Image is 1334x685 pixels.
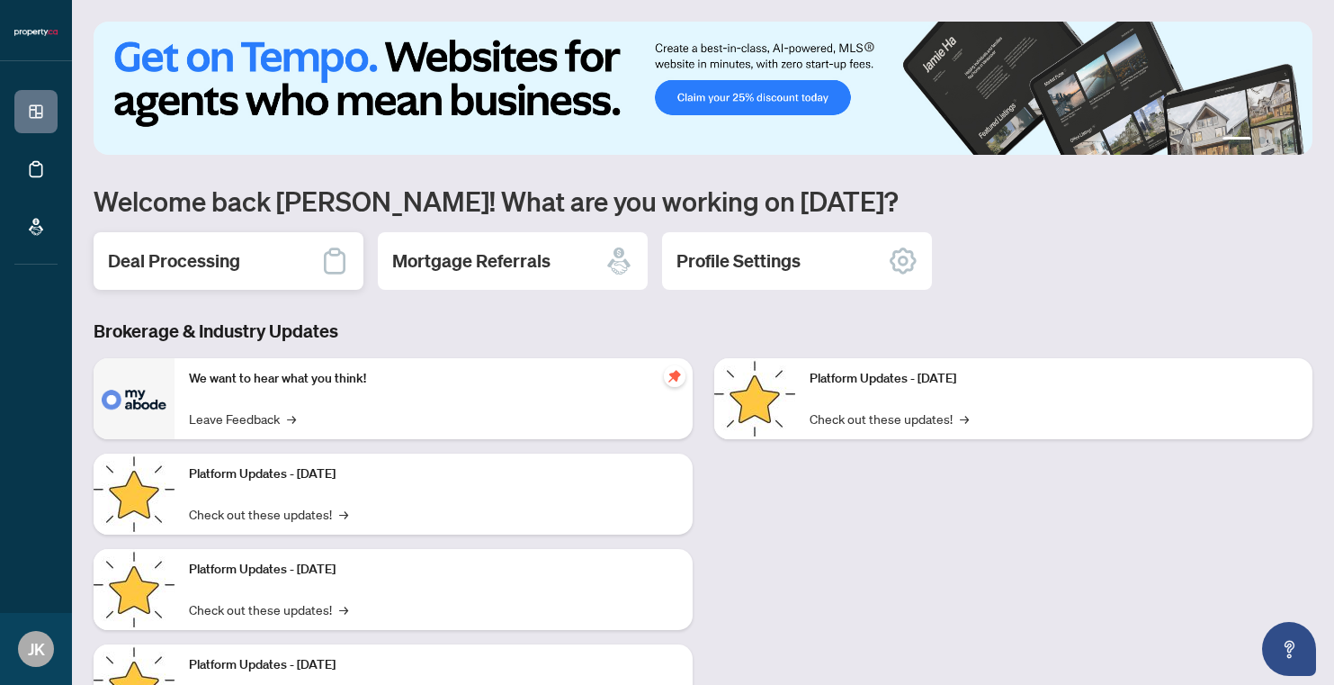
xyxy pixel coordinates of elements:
button: 2 [1258,137,1266,144]
a: Check out these updates!→ [810,409,969,428]
span: pushpin [664,365,685,387]
button: 1 [1222,137,1251,144]
a: Check out these updates!→ [189,504,348,524]
h2: Profile Settings [676,248,801,274]
span: → [339,599,348,619]
img: Platform Updates - September 16, 2025 [94,454,175,535]
img: Slide 0 [94,22,1312,155]
span: → [960,409,969,428]
button: Open asap [1262,622,1316,676]
img: logo [14,27,58,38]
h2: Mortgage Referrals [392,248,551,274]
span: → [339,504,348,524]
h2: Deal Processing [108,248,240,274]
p: Platform Updates - [DATE] [189,560,678,580]
img: Platform Updates - June 23, 2025 [714,358,795,439]
h1: Welcome back [PERSON_NAME]! What are you working on [DATE]? [94,184,1312,218]
img: We want to hear what you think! [94,358,175,439]
p: Platform Updates - [DATE] [189,464,678,484]
a: Check out these updates!→ [189,599,348,619]
span: JK [28,636,45,662]
p: We want to hear what you think! [189,369,678,389]
p: Platform Updates - [DATE] [810,369,1299,389]
img: Platform Updates - July 21, 2025 [94,549,175,630]
button: 3 [1273,137,1280,144]
h3: Brokerage & Industry Updates [94,319,1312,344]
a: Leave Feedback→ [189,409,296,428]
button: 4 [1287,137,1294,144]
p: Platform Updates - [DATE] [189,655,678,675]
span: → [287,409,296,428]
